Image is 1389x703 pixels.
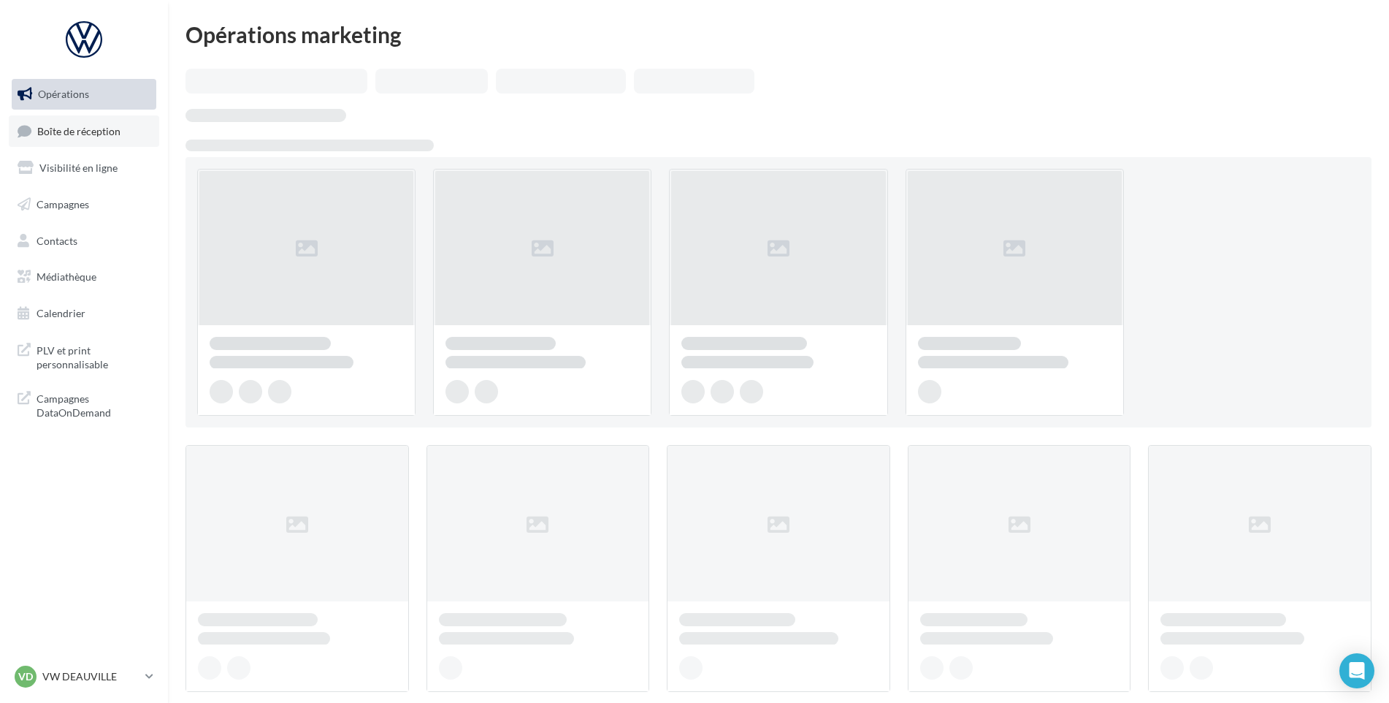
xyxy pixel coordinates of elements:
span: Boîte de réception [37,124,120,137]
span: Médiathèque [37,270,96,283]
a: Opérations [9,79,159,110]
a: Calendrier [9,298,159,329]
a: Boîte de réception [9,115,159,147]
a: Campagnes [9,189,159,220]
span: Opérations [38,88,89,100]
a: Campagnes DataOnDemand [9,383,159,426]
span: Contacts [37,234,77,246]
a: Visibilité en ligne [9,153,159,183]
span: Calendrier [37,307,85,319]
span: Campagnes DataOnDemand [37,389,150,420]
span: Visibilité en ligne [39,161,118,174]
div: Opérations marketing [185,23,1371,45]
span: PLV et print personnalisable [37,341,150,372]
p: VW DEAUVILLE [42,669,139,684]
span: VD [18,669,33,684]
a: VD VW DEAUVILLE [12,663,156,691]
a: PLV et print personnalisable [9,335,159,378]
span: Campagnes [37,198,89,210]
a: Médiathèque [9,262,159,292]
div: Open Intercom Messenger [1339,653,1374,688]
a: Contacts [9,226,159,256]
